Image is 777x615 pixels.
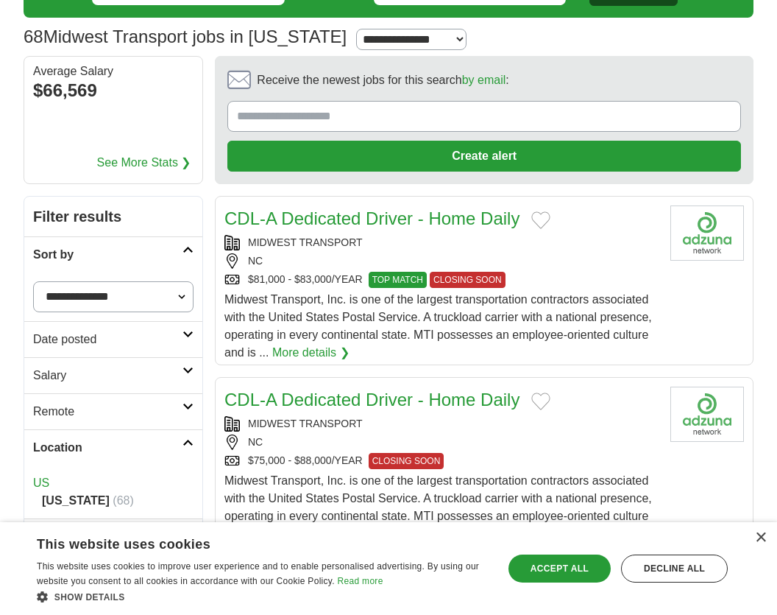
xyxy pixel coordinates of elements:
a: Salary [24,357,202,393]
span: Show details [54,592,125,602]
strong: [US_STATE] [42,494,110,507]
a: Category [24,519,202,555]
a: Remote [24,393,202,429]
img: Midwest Transport logo [670,205,744,261]
div: $75,000 - $88,000/YEAR [224,453,659,469]
h2: Location [33,439,182,457]
div: Accept all [508,555,611,583]
span: Midwest Transport, Inc. is one of the largest transportation contractors associated with the Unit... [224,293,652,359]
a: Date posted [24,321,202,357]
div: This website uses cookies [37,531,453,553]
div: NC [224,435,659,450]
div: Decline all [621,555,728,583]
div: $81,000 - $83,000/YEAR [224,272,659,288]
h2: Remote [33,403,182,421]
h2: Date posted [33,331,182,348]
h1: Midwest Transport jobs in [US_STATE] [24,27,347,46]
span: Receive the newest jobs for this search : [257,71,508,89]
a: CDL-A Dedicated Driver - Home Daily [224,390,519,410]
a: Read more, opens a new window [338,576,383,586]
div: Show details [37,589,489,604]
div: Close [755,533,766,544]
span: TOP MATCH [369,272,427,288]
div: $66,569 [33,77,194,104]
button: Add to favorite jobs [531,211,550,229]
a: MIDWEST TRANSPORT [248,418,363,429]
button: Create alert [227,141,741,172]
img: Midwest Transport logo [670,387,744,442]
span: Midwest Transport, Inc. is one of the largest transportation contractors associated with the Unit... [224,474,652,540]
h2: Filter results [24,197,202,236]
span: CLOSING SOON [430,272,505,288]
h2: Salary [33,367,182,384]
div: Average Salary [33,66,194,77]
a: More details ❯ [272,344,350,362]
a: US [33,477,49,489]
span: (68) [113,494,133,507]
a: Location [24,429,202,465]
a: CDL-A Dedicated Driver - Home Daily [224,208,519,228]
a: by email [462,74,506,86]
span: CLOSING SOON [369,453,444,469]
span: This website uses cookies to improve user experience and to enable personalised advertising. By u... [37,561,479,586]
a: MIDWEST TRANSPORT [248,236,363,248]
a: Sort by [24,236,202,273]
span: 68 [24,24,43,50]
h2: Sort by [33,246,182,264]
a: See More Stats ❯ [97,154,191,172]
button: Add to favorite jobs [531,393,550,410]
div: NC [224,253,659,269]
